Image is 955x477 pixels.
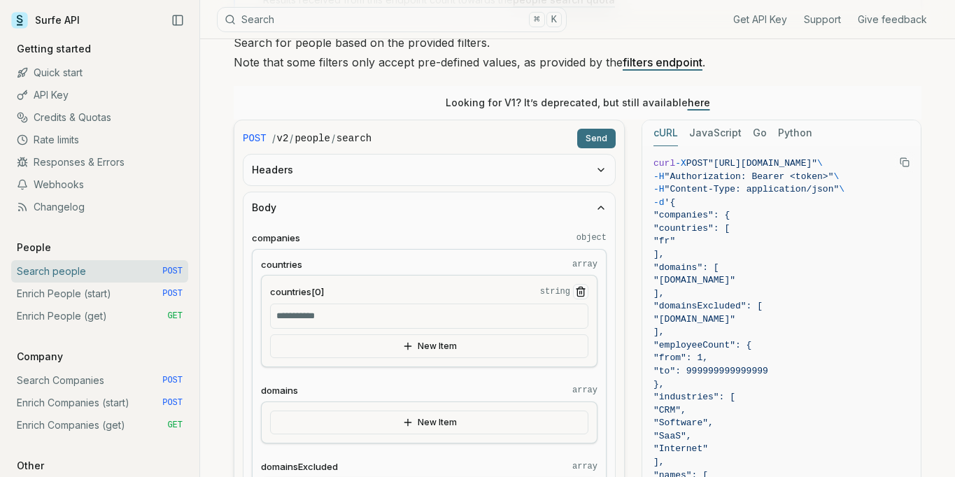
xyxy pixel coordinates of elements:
a: Surfe API [11,10,80,31]
span: "[URL][DOMAIN_NAME]" [708,158,817,169]
span: / [332,131,335,145]
span: "Authorization: Bearer <token>" [665,171,834,182]
span: "Internet" [653,443,708,454]
span: "from": 1, [653,353,708,363]
span: domains [261,384,298,397]
p: Search for people based on the provided filters. Note that some filters only accept pre-defined v... [234,33,921,72]
span: \ [817,158,823,169]
button: Collapse Sidebar [167,10,188,31]
span: ], [653,288,665,299]
span: \ [833,171,839,182]
span: -H [653,171,665,182]
span: }, [653,379,665,390]
button: Go [753,120,767,146]
a: Get API Key [733,13,787,27]
span: "[DOMAIN_NAME]" [653,275,735,285]
a: filters endpoint [623,55,702,69]
code: v2 [277,131,289,145]
p: Company [11,350,69,364]
span: "fr" [653,236,675,246]
span: '{ [665,197,676,208]
span: GET [167,420,183,431]
button: Remove Item [573,284,588,299]
p: Getting started [11,42,97,56]
span: -X [675,158,686,169]
a: Enrich Companies (get) GET [11,414,188,436]
span: POST [162,266,183,277]
a: Credits & Quotas [11,106,188,129]
span: POST [162,397,183,408]
a: Enrich People (start) POST [11,283,188,305]
span: countries [261,258,302,271]
span: -H [653,184,665,194]
span: POST [243,131,267,145]
a: Changelog [11,196,188,218]
span: countries[0] [270,285,324,299]
button: Copy Text [894,152,915,173]
a: Give feedback [858,13,927,27]
button: Send [577,129,616,148]
span: -d [653,197,665,208]
code: people [295,131,330,145]
button: New Item [270,334,588,358]
span: "countries": [ [653,223,730,234]
code: search [337,131,372,145]
a: Enrich People (get) GET [11,305,188,327]
a: Search Companies POST [11,369,188,392]
span: GET [167,311,183,322]
span: / [272,131,276,145]
a: Webhooks [11,173,188,196]
span: ], [653,249,665,259]
span: "domains": [ [653,262,719,273]
span: \ [839,184,844,194]
a: Enrich Companies (start) POST [11,392,188,414]
button: New Item [270,411,588,434]
span: ], [653,327,665,337]
span: companies [252,232,300,245]
span: domainsExcluded [261,460,338,474]
span: "employeeCount": { [653,340,751,350]
span: "Content-Type: application/json" [665,184,840,194]
a: Responses & Errors [11,151,188,173]
p: Other [11,459,50,473]
span: "to": 999999999999999 [653,366,768,376]
span: "SaaS", [653,431,692,441]
span: curl [653,158,675,169]
button: JavaScript [689,120,742,146]
a: Quick start [11,62,188,84]
code: array [572,385,597,396]
code: array [572,259,597,270]
span: "companies": { [653,210,730,220]
a: Rate limits [11,129,188,151]
p: People [11,241,57,255]
kbd: ⌘ [529,12,544,27]
span: "CRM", [653,405,686,415]
span: POST [162,288,183,299]
span: POST [162,375,183,386]
button: cURL [653,120,678,146]
button: Search⌘K [217,7,567,32]
span: / [290,131,293,145]
button: Body [243,192,615,223]
span: "industries": [ [653,392,735,402]
p: Looking for V1? It’s deprecated, but still available [446,96,710,110]
span: "Software", [653,418,714,428]
a: Search people POST [11,260,188,283]
code: array [572,461,597,472]
a: API Key [11,84,188,106]
a: here [688,97,710,108]
code: object [576,232,607,243]
a: Support [804,13,841,27]
span: POST [686,158,708,169]
span: "domainsExcluded": [ [653,301,763,311]
button: Python [778,120,812,146]
code: string [540,286,570,297]
button: Headers [243,155,615,185]
span: ], [653,457,665,467]
span: "[DOMAIN_NAME]" [653,314,735,325]
kbd: K [546,12,562,27]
